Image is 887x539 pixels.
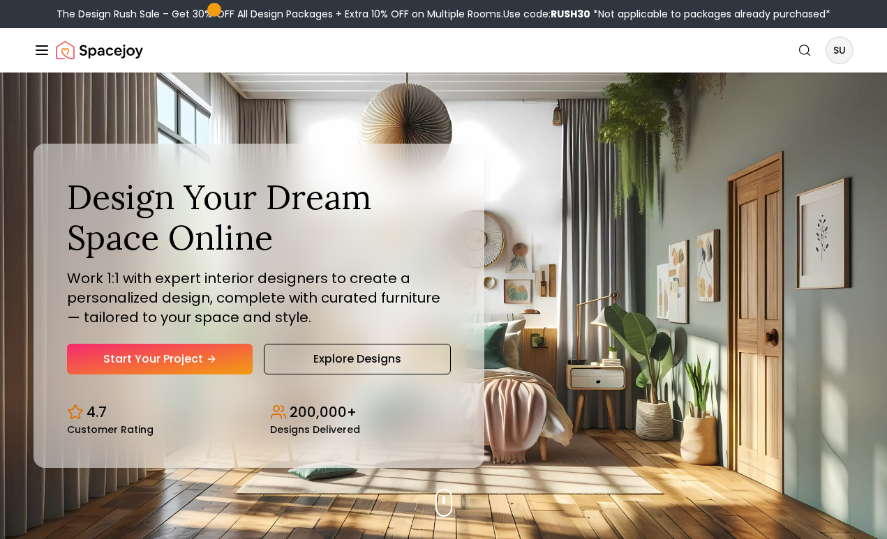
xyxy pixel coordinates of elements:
a: Explore Designs [264,344,451,374]
div: The Design Rush Sale – Get 30% OFF All Design Packages + Extra 10% OFF on Multiple Rooms. [57,7,830,21]
p: 200,000+ [290,402,357,422]
span: Use code: [503,7,590,21]
p: 4.7 [87,402,107,422]
span: *Not applicable to packages already purchased* [590,7,830,21]
small: Customer Rating [67,425,154,434]
a: Start Your Project [67,344,253,374]
b: RUSH30 [551,7,590,21]
button: SU [826,36,854,64]
h1: Design Your Dream Space Online [67,177,451,257]
span: SU [827,38,852,63]
small: Designs Delivered [270,425,360,434]
a: Spacejoy [56,36,143,64]
nav: Global [33,28,854,73]
p: Work 1:1 with expert interior designers to create a personalized design, complete with curated fu... [67,268,451,327]
img: Spacejoy Logo [56,36,143,64]
div: Design stats [67,391,451,434]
